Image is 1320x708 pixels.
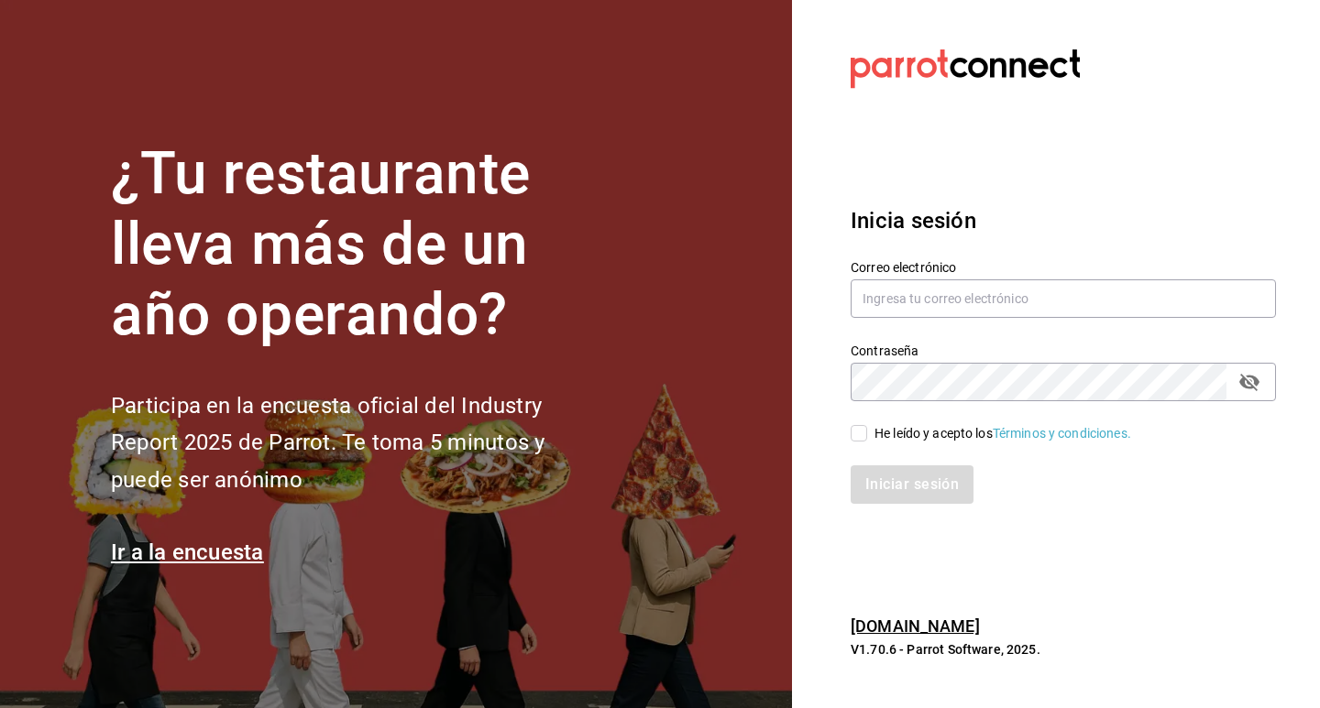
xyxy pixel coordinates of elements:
[993,426,1131,441] a: Términos y condiciones.
[111,387,606,499] h2: Participa en la encuesta oficial del Industry Report 2025 de Parrot. Te toma 5 minutos y puede se...
[111,539,264,565] a: Ir a la encuesta
[851,344,1276,357] label: Contraseña
[851,204,1276,237] h3: Inicia sesión
[851,640,1276,659] p: V1.70.6 - Parrot Software, 2025.
[874,424,1131,443] div: He leído y acepto los
[111,139,606,350] h1: ¿Tu restaurante lleva más de un año operando?
[1234,366,1265,398] button: passwordField
[851,261,1276,274] label: Correo electrónico
[851,279,1276,318] input: Ingresa tu correo electrónico
[851,616,980,636] a: [DOMAIN_NAME]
